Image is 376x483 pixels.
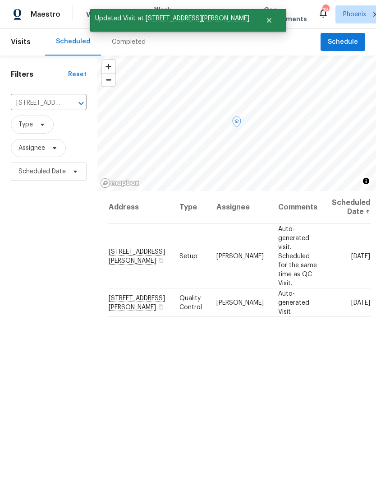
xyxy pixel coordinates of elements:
[179,295,202,310] span: Quality Control
[179,253,197,259] span: Setup
[102,73,115,86] button: Zoom out
[18,120,33,129] span: Type
[216,253,264,259] span: [PERSON_NAME]
[86,10,105,19] span: Visits
[102,74,115,86] span: Zoom out
[271,191,325,224] th: Comments
[322,5,329,14] div: 18
[361,176,371,186] button: Toggle attribution
[157,256,165,264] button: Copy Address
[321,33,365,51] button: Schedule
[325,191,371,224] th: Scheduled Date ↑
[216,299,264,306] span: [PERSON_NAME]
[90,9,254,28] span: Updated Visit at
[68,70,87,79] div: Reset
[112,37,146,46] div: Completed
[154,5,177,23] span: Work Orders
[254,11,284,29] button: Close
[56,37,90,46] div: Scheduled
[108,191,172,224] th: Address
[264,5,307,23] span: Geo Assignments
[157,302,165,311] button: Copy Address
[343,10,366,19] span: Phoenix
[232,116,241,130] div: Map marker
[328,37,358,48] span: Schedule
[75,97,87,110] button: Open
[102,60,115,73] button: Zoom in
[363,176,369,186] span: Toggle attribution
[209,191,271,224] th: Assignee
[351,299,370,306] span: [DATE]
[172,191,209,224] th: Type
[100,178,140,188] a: Mapbox homepage
[31,10,60,19] span: Maestro
[278,290,309,315] span: Auto-generated Visit
[11,32,31,52] span: Visits
[351,253,370,259] span: [DATE]
[278,226,317,286] span: Auto-generated visit. Scheduled for the same time as QC Visit.
[11,96,61,110] input: Search for an address...
[11,70,68,79] h1: Filters
[18,144,45,153] span: Assignee
[18,167,66,176] span: Scheduled Date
